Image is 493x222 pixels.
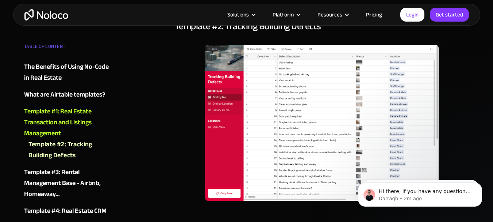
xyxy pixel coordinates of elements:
[308,10,357,19] div: Resources
[24,106,112,139] a: Template #1: Real Estate Transaction and Listings Management
[227,10,249,19] div: Solutions
[317,10,342,19] div: Resources
[24,206,107,217] div: Template #4: Real Estate CRM
[24,41,112,56] div: TABLE OF CONTENT
[24,89,112,100] a: What are Airtable templates?
[400,8,424,22] a: Login
[24,9,68,20] a: home
[430,8,469,22] a: Get started
[218,10,263,19] div: Solutions
[24,206,112,217] a: Template #4: Real Estate CRM
[24,89,105,100] div: What are Airtable templates?
[24,61,112,83] a: The Benefits of Using No-Code in Real Estate
[347,167,493,218] iframe: Intercom notifications message
[273,10,294,19] div: Platform
[357,10,391,19] a: Pricing
[28,139,112,161] a: Template #2: Tracking Building Defects
[24,167,112,200] a: Template #3: Rental Management Base - Airbnb, Homeaway…
[263,10,308,19] div: Platform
